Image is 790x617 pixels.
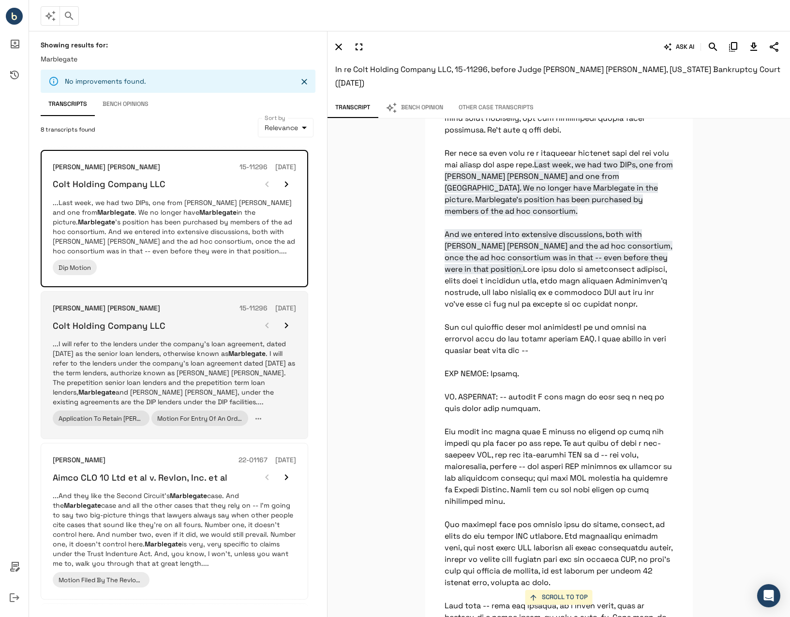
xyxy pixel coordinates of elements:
h6: [PERSON_NAME] [PERSON_NAME] [53,303,160,314]
em: Marblegate [199,208,237,217]
h6: Colt Holding Company LLC [53,178,165,190]
em: Marblegate [170,491,207,500]
h6: [DATE] [275,455,296,466]
p: No improvements found. [65,76,146,86]
button: Copy Citation [725,39,742,55]
em: Marblegate [78,218,115,226]
p: ...Last week, we had two DIPs, one from [PERSON_NAME] [PERSON_NAME] and one from . We no longer h... [53,198,296,256]
button: Close [297,74,312,89]
em: Marblegate [97,208,134,217]
span: Motion For Entry Of An Order Authorizing Colt Holding Company Llc To Act As Foreign Representativ... [157,414,565,423]
p: Marblegate [41,54,315,64]
span: Application To Retain [PERSON_NAME] Consultants As Claims And Noticing Agent Nunc Pro Tunc To The... [59,414,408,423]
p: ...I will refer to the lenders under the company's loan agreement, dated [DATE] as the senior loa... [53,339,296,407]
button: ASK AI [662,39,697,55]
div: Open Intercom Messenger [757,584,780,607]
button: Transcripts [41,93,95,116]
button: Transcript [328,98,378,118]
div: Relevance [258,118,313,137]
span: Motion Filed By The Revlon, Inc. To Dismiss This Adversary Proceeding [59,576,268,584]
em: Marblegate [78,388,116,397]
em: Marblegate [64,501,101,510]
h6: Colt Holding Company LLC [53,320,165,331]
h6: [DATE] [275,303,296,314]
button: SCROLL TO TOP [525,590,593,605]
button: Bench Opinion [378,98,451,118]
button: Bench Opinions [95,93,156,116]
em: Marblegate [145,540,182,548]
h6: 22-01167 [238,455,268,466]
h6: Showing results for: [41,41,315,49]
h6: [PERSON_NAME] [PERSON_NAME] [53,162,160,173]
h6: Aimco CLO 10 Ltd et al v. Revlon, Inc. et al [53,472,227,483]
button: Share Transcript [766,39,782,55]
h6: [DATE] [275,162,296,173]
label: Sort by [265,114,285,122]
button: Download Transcript [745,39,762,55]
h6: [PERSON_NAME] [53,455,105,466]
button: Other Case Transcripts [451,98,541,118]
button: Search [705,39,721,55]
span: 8 transcripts found [41,125,95,135]
em: Marblegate [228,349,266,358]
span: Dip Motion [59,264,91,272]
p: ...And they like the Second Circuit's case. And the case and all the other cases that they rely o... [53,491,296,568]
h6: 15-11296 [239,303,268,314]
span: In re Colt Holding Company LLC, 15-11296, before Judge [PERSON_NAME] [PERSON_NAME], [US_STATE] Ba... [335,64,780,88]
h6: 15-11296 [239,162,268,173]
span: Last week, we had two DIPs, one from [PERSON_NAME] [PERSON_NAME] and one from [GEOGRAPHIC_DATA]. ... [445,160,673,274]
